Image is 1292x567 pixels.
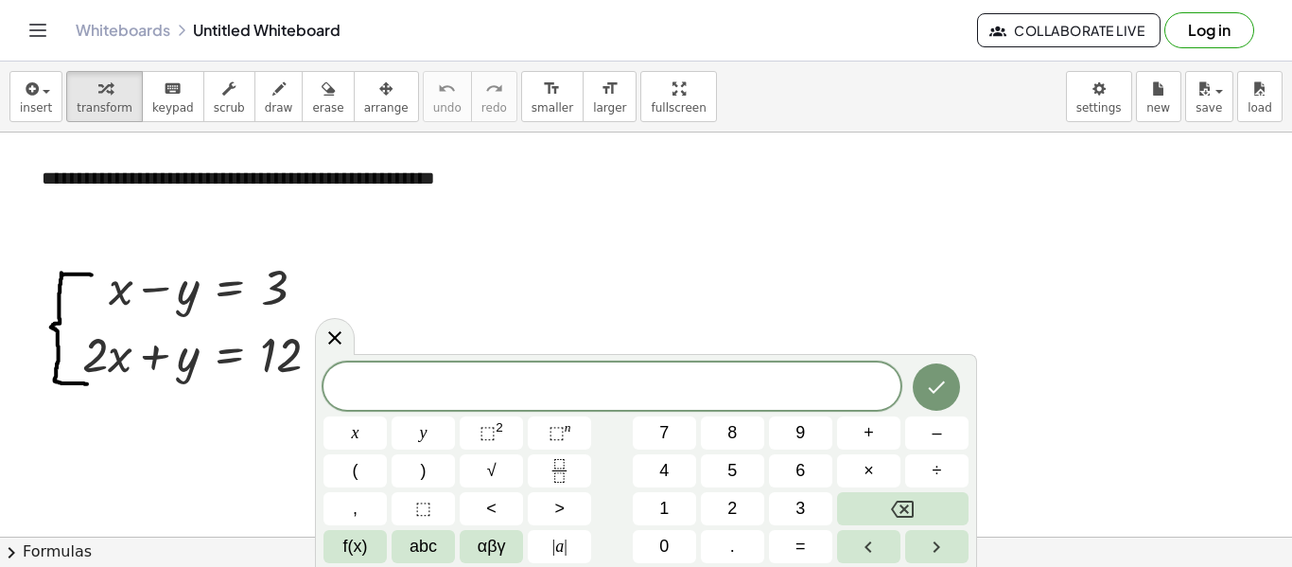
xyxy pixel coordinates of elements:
[392,492,455,525] button: Placeholder
[905,530,969,563] button: Right arrow
[353,458,358,484] span: (
[659,534,669,559] span: 0
[633,454,696,487] button: 4
[214,101,245,115] span: scrub
[795,420,805,446] span: 9
[837,530,900,563] button: Left arrow
[1136,71,1181,122] button: new
[528,416,591,450] button: Superscript
[496,420,503,434] sup: 2
[254,71,304,122] button: draw
[392,454,455,487] button: )
[633,530,696,563] button: 0
[554,496,565,522] span: >
[521,71,584,122] button: format_sizesmaller
[565,420,571,434] sup: n
[9,71,62,122] button: insert
[410,534,437,559] span: abc
[769,492,832,525] button: 3
[769,416,832,450] button: 9
[659,458,669,484] span: 4
[392,416,455,450] button: y
[837,492,969,525] button: Backspace
[486,496,497,522] span: <
[701,416,764,450] button: 8
[420,420,428,446] span: y
[795,458,805,484] span: 6
[1196,101,1222,115] span: save
[1066,71,1132,122] button: settings
[727,458,737,484] span: 5
[905,416,969,450] button: Minus
[1248,101,1272,115] span: load
[77,101,132,115] span: transform
[583,71,637,122] button: format_sizelarger
[1237,71,1283,122] button: load
[795,496,805,522] span: 3
[142,71,204,122] button: keyboardkeypad
[640,71,716,122] button: fullscreen
[487,458,497,484] span: √
[701,530,764,563] button: .
[932,420,941,446] span: –
[481,101,507,115] span: redo
[543,78,561,100] i: format_size
[1146,101,1170,115] span: new
[552,537,556,556] span: |
[478,534,506,559] span: αβγ
[460,416,523,450] button: Squared
[312,101,343,115] span: erase
[460,454,523,487] button: Square root
[423,71,472,122] button: undoundo
[593,101,626,115] span: larger
[633,416,696,450] button: 7
[701,454,764,487] button: 5
[323,416,387,450] button: x
[23,15,53,45] button: Toggle navigation
[795,534,806,559] span: =
[769,454,832,487] button: 6
[460,492,523,525] button: Less than
[564,537,567,556] span: |
[323,530,387,563] button: Functions
[352,420,359,446] span: x
[460,530,523,563] button: Greek alphabet
[601,78,619,100] i: format_size
[471,71,517,122] button: redoredo
[354,71,419,122] button: arrange
[659,496,669,522] span: 1
[421,458,427,484] span: )
[485,78,503,100] i: redo
[438,78,456,100] i: undo
[651,101,706,115] span: fullscreen
[528,454,591,487] button: Fraction
[66,71,143,122] button: transform
[1076,101,1122,115] span: settings
[1185,71,1233,122] button: save
[528,530,591,563] button: Absolute value
[727,496,737,522] span: 2
[549,423,565,442] span: ⬚
[415,496,431,522] span: ⬚
[323,492,387,525] button: ,
[837,454,900,487] button: Times
[323,454,387,487] button: (
[727,420,737,446] span: 8
[864,458,874,484] span: ×
[552,534,567,559] span: a
[633,492,696,525] button: 1
[933,458,942,484] span: ÷
[837,416,900,450] button: Plus
[1164,12,1254,48] button: Log in
[343,534,368,559] span: f(x)
[701,492,764,525] button: 2
[913,363,960,411] button: Done
[20,101,52,115] span: insert
[76,21,170,40] a: Whiteboards
[977,13,1161,47] button: Collaborate Live
[203,71,255,122] button: scrub
[659,420,669,446] span: 7
[164,78,182,100] i: keyboard
[265,101,293,115] span: draw
[353,496,358,522] span: ,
